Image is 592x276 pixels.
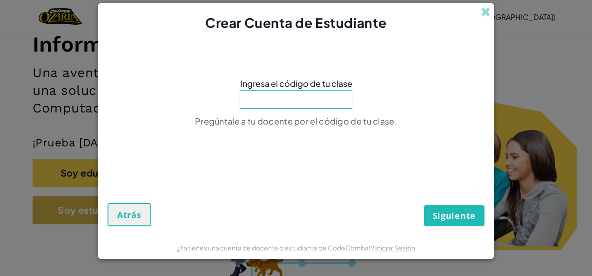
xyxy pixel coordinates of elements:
[205,14,387,31] span: Crear Cuenta de Estudiante
[117,209,141,220] span: Atrás
[108,203,151,226] button: Atrás
[433,210,476,221] span: Siguiente
[195,116,397,126] span: Pregúntale a tu docente por el código de tu clase.
[240,77,352,90] span: Ingresa el código de tu clase
[424,205,484,226] button: Siguiente
[375,243,415,252] a: Iniciar Sesión
[177,243,375,252] span: ¿Ya tienes una cuenta de docente o estudiante de CodeCombat?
